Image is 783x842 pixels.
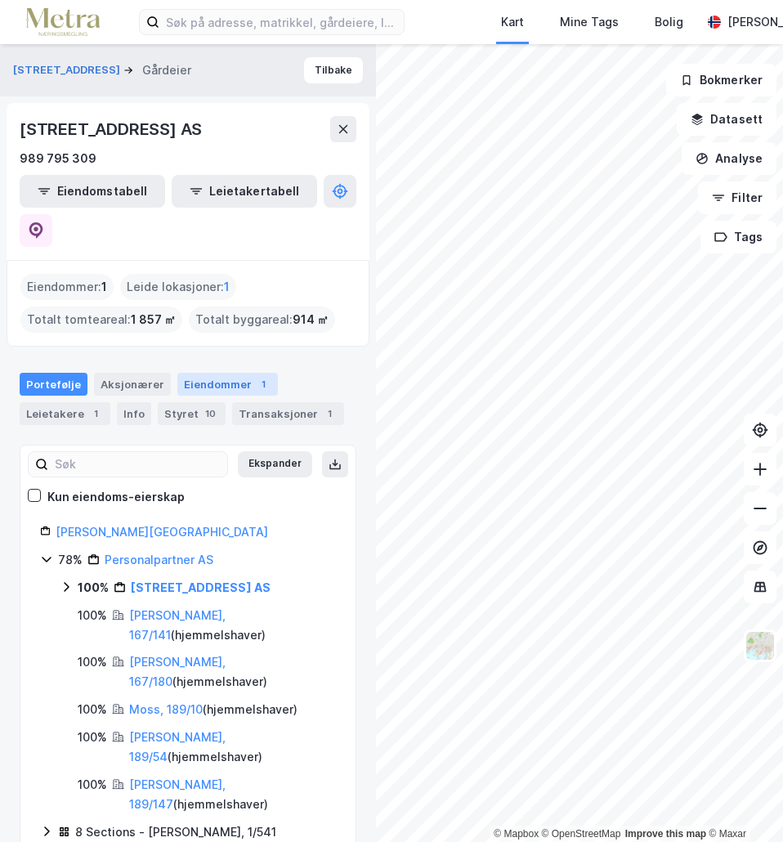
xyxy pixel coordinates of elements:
button: [STREET_ADDRESS] [13,62,123,78]
button: Filter [698,181,776,214]
div: Leietakere [20,402,110,425]
div: ( hjemmelshaver ) [129,606,336,645]
a: Improve this map [625,828,706,840]
div: 1 [255,376,271,392]
div: 10 [202,405,219,422]
input: Søk på adresse, matrikkel, gårdeiere, leietakere eller personer [159,10,404,34]
div: 1 [321,405,338,422]
div: 78% [58,550,83,570]
button: Ekspander [238,451,312,477]
a: [PERSON_NAME], 189/54 [129,730,226,764]
a: [PERSON_NAME], 167/180 [129,655,226,688]
button: Eiendomstabell [20,175,165,208]
div: Bolig [655,12,683,32]
div: Totalt tomteareal : [20,307,182,333]
div: 100% [78,728,107,747]
div: Mine Tags [560,12,619,32]
div: 8 Sections - [PERSON_NAME], 1/541 [75,822,276,842]
a: Personalpartner AS [105,553,213,567]
div: 989 795 309 [20,149,96,168]
span: 1 [101,277,107,297]
button: Bokmerker [666,64,776,96]
div: ( hjemmelshaver ) [129,700,298,719]
div: 100% [78,700,107,719]
a: [STREET_ADDRESS] AS [131,580,271,594]
div: Eiendommer : [20,274,114,300]
div: 100% [78,578,109,598]
div: Leide lokasjoner : [120,274,236,300]
span: 914 ㎡ [293,310,329,329]
a: [PERSON_NAME][GEOGRAPHIC_DATA] [56,525,268,539]
div: Aksjonærer [94,373,171,396]
div: 100% [78,652,107,672]
div: Kun eiendoms-eierskap [47,487,185,507]
img: metra-logo.256734c3b2bbffee19d4.png [26,8,100,37]
button: Tags [700,221,776,253]
a: Moss, 189/10 [129,702,203,716]
div: ( hjemmelshaver ) [129,652,336,692]
div: Info [117,402,151,425]
div: 100% [78,775,107,795]
span: 1 [224,277,230,297]
div: ( hjemmelshaver ) [129,775,336,814]
div: Styret [158,402,226,425]
div: Kontrollprogram for chat [701,764,783,842]
img: Z [745,630,776,661]
button: Tilbake [304,57,363,83]
a: OpenStreetMap [542,828,621,840]
div: 1 [87,405,104,422]
a: [PERSON_NAME], 189/147 [129,777,226,811]
div: [STREET_ADDRESS] AS [20,116,205,142]
a: Mapbox [494,828,539,840]
div: Gårdeier [142,60,191,80]
a: [PERSON_NAME], 167/141 [129,608,226,642]
button: Analyse [682,142,776,175]
div: ( hjemmelshaver ) [129,728,336,767]
div: Kart [501,12,524,32]
button: Datasett [677,103,776,136]
iframe: Chat Widget [701,764,783,842]
div: Totalt byggareal : [189,307,335,333]
div: Transaksjoner [232,402,344,425]
div: Portefølje [20,373,87,396]
button: Leietakertabell [172,175,317,208]
input: Søk [48,452,227,477]
div: 100% [78,606,107,625]
span: 1 857 ㎡ [131,310,176,329]
div: Eiendommer [177,373,278,396]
